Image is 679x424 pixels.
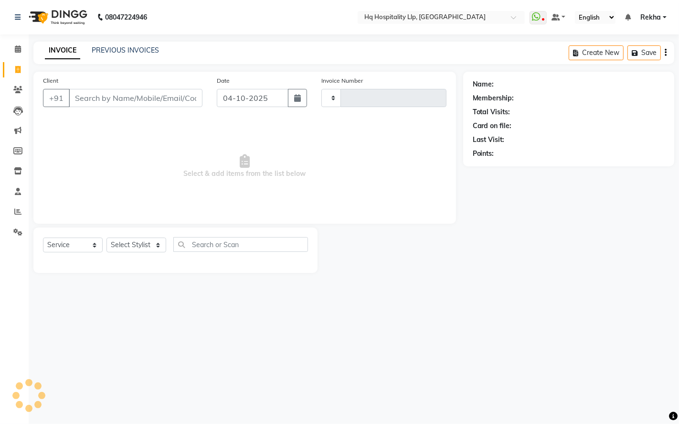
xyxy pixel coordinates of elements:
[24,4,90,31] img: logo
[105,4,147,31] b: 08047224946
[569,45,624,60] button: Create New
[43,89,70,107] button: +91
[45,42,80,59] a: INVOICE
[473,121,512,131] div: Card on file:
[473,107,510,117] div: Total Visits:
[627,45,661,60] button: Save
[43,119,446,214] span: Select & add items from the list below
[92,46,159,54] a: PREVIOUS INVOICES
[69,89,202,107] input: Search by Name/Mobile/Email/Code
[43,76,58,85] label: Client
[473,93,514,103] div: Membership:
[473,149,494,159] div: Points:
[173,237,308,252] input: Search or Scan
[473,135,505,145] div: Last Visit:
[321,76,363,85] label: Invoice Number
[640,12,661,22] span: Rekha
[217,76,230,85] label: Date
[473,79,494,89] div: Name:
